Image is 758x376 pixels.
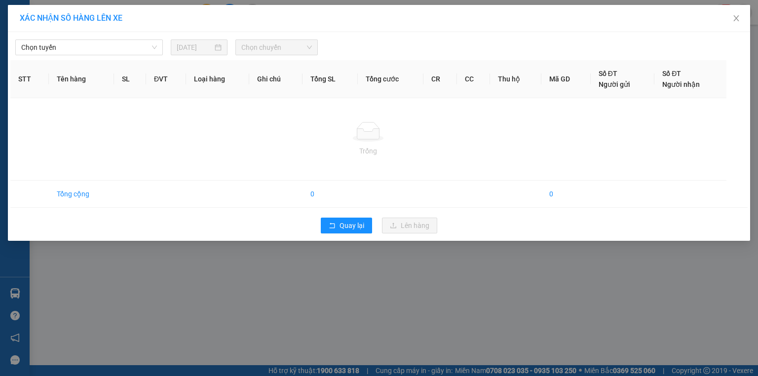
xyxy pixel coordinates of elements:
[177,42,213,53] input: 11/08/2025
[599,70,617,77] span: Số ĐT
[423,60,456,98] th: CR
[114,60,146,98] th: SL
[340,220,364,231] span: Quay lại
[662,70,681,77] span: Số ĐT
[146,60,186,98] th: ĐVT
[186,60,249,98] th: Loại hàng
[358,60,423,98] th: Tổng cước
[321,218,372,233] button: rollbackQuay lại
[21,40,157,55] span: Chọn tuyến
[49,181,114,208] td: Tổng cộng
[722,5,750,33] button: Close
[329,222,336,230] span: rollback
[382,218,437,233] button: uploadLên hàng
[541,60,591,98] th: Mã GD
[303,181,358,208] td: 0
[732,14,740,22] span: close
[20,13,122,23] span: XÁC NHẬN SỐ HÀNG LÊN XE
[241,40,312,55] span: Chọn chuyến
[18,146,719,156] div: Trống
[249,60,303,98] th: Ghi chú
[599,80,630,88] span: Người gửi
[490,60,541,98] th: Thu hộ
[49,60,114,98] th: Tên hàng
[457,60,490,98] th: CC
[662,80,700,88] span: Người nhận
[541,181,591,208] td: 0
[10,60,49,98] th: STT
[303,60,358,98] th: Tổng SL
